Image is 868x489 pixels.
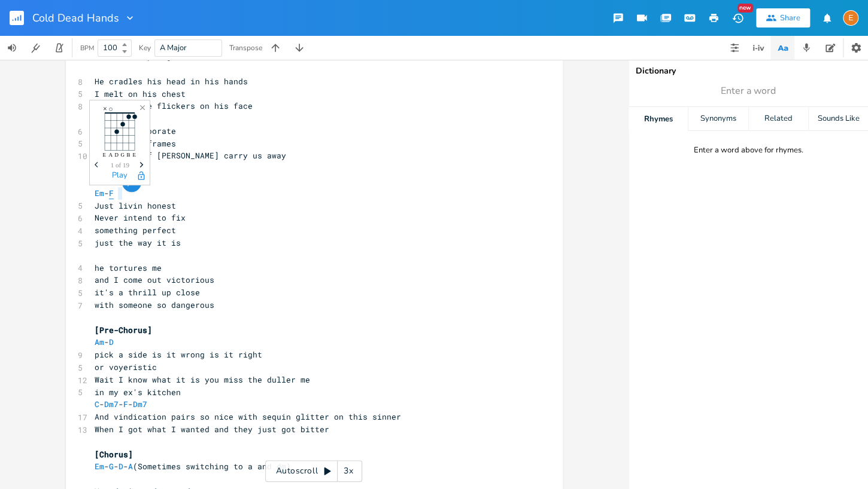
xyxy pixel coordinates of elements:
[749,107,808,131] div: Related
[95,188,104,198] span: Em
[688,107,748,131] div: Synonyms
[104,399,119,409] span: Dm7
[780,13,800,23] div: Share
[843,4,858,32] button: E
[629,107,688,131] div: Rhymes
[133,152,136,158] text: E
[109,152,113,158] text: A
[229,44,262,51] div: Transpose
[121,152,125,158] text: G
[128,461,133,472] span: A
[95,299,214,310] span: with someone so dangerous
[95,188,114,199] span: -
[843,10,858,26] div: Erin Nicolle
[95,349,262,360] span: pick a side is it wrong is it right
[95,150,286,161] span: And waves of [PERSON_NAME] carry us away
[95,337,104,347] span: Am
[133,399,147,409] span: Dm7
[756,8,810,27] button: Share
[95,262,162,273] span: he tortures me
[95,212,186,223] span: Never intend to fix
[95,461,104,472] span: Em
[95,399,147,409] span: - - -
[95,399,99,409] span: C
[95,449,133,460] span: [Chorus]
[109,461,114,472] span: G
[32,13,119,23] span: Cold Dead Hands
[123,399,128,409] span: F
[95,200,176,211] span: Just livin honest
[95,387,181,398] span: in my ex's kitchen
[95,225,176,236] span: something perfect
[109,188,114,199] span: F
[95,100,253,111] span: A soft smile flickers on his face
[111,162,129,169] span: 1 of 19
[95,88,186,99] span: I melt on his chest
[95,76,248,87] span: He cradles his head in his hands
[160,42,187,53] span: A Major
[119,461,123,472] span: D
[95,362,157,372] span: or voyeristic
[109,337,114,347] span: D
[115,152,119,158] text: D
[95,374,310,385] span: Wait I know what it is you miss the duller me
[112,171,128,181] button: Play
[726,7,749,29] button: New
[694,145,803,155] div: Enter a word above for rhymes.
[103,105,107,113] text: ×
[95,237,181,248] span: just the way it is
[636,67,861,75] div: Dictionary
[127,152,130,158] text: B
[103,152,107,158] text: E
[95,337,114,347] span: -
[809,107,868,131] div: Sounds Like
[95,424,329,435] span: When I got what I wanted and they just got bitter
[139,44,151,51] div: Key
[338,460,359,482] div: 3x
[265,460,362,482] div: Autoscroll
[721,84,776,98] span: Enter a word
[80,45,94,51] div: BPM
[95,274,214,285] span: and I come out victorious
[95,287,200,298] span: it's a thrill up close
[95,461,291,472] span: - - - (Sometimes switching to a and dm)
[738,4,753,13] div: New
[95,325,152,335] span: [Pre-Chorus]
[95,411,401,422] span: And vindication pairs so nice with sequin glitter on this sinner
